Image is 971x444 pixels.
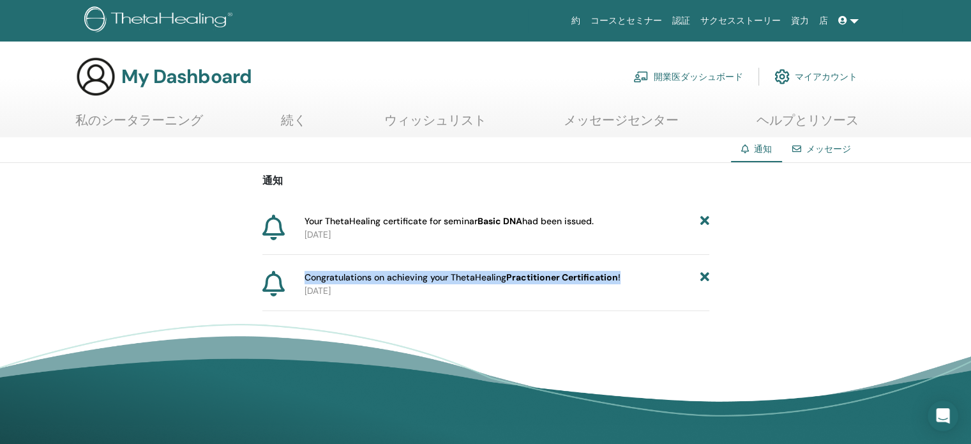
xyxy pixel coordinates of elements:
[305,215,594,228] span: Your ThetaHealing certificate for seminar had been issued.
[695,9,786,33] a: サクセスストーリー
[633,71,649,82] img: chalkboard-teacher.svg
[633,63,743,91] a: 開業医ダッシュボード
[786,9,814,33] a: 資力
[305,271,621,284] span: Congratulations on achieving your ThetaHealing !
[774,63,857,91] a: マイアカウント
[305,284,709,298] p: [DATE]
[585,9,667,33] a: コースとセミナー
[84,6,237,35] img: logo.png
[756,112,859,137] a: ヘルプとリソース
[262,173,709,188] p: 通知
[75,112,203,137] a: 私のシータラーニング
[121,65,252,88] h3: My Dashboard
[928,401,958,431] div: Open Intercom Messenger
[384,112,486,137] a: ウィッシュリスト
[281,112,306,137] a: 続く
[754,143,772,155] span: 通知
[814,9,833,33] a: 店
[667,9,695,33] a: 認証
[566,9,585,33] a: 約
[75,56,116,97] img: generic-user-icon.jpg
[774,66,790,88] img: cog.svg
[506,272,618,283] b: Practitioner Certification
[806,143,851,155] a: メッセージ
[305,228,709,241] p: [DATE]
[564,112,679,137] a: メッセージセンター
[478,215,522,227] b: Basic DNA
